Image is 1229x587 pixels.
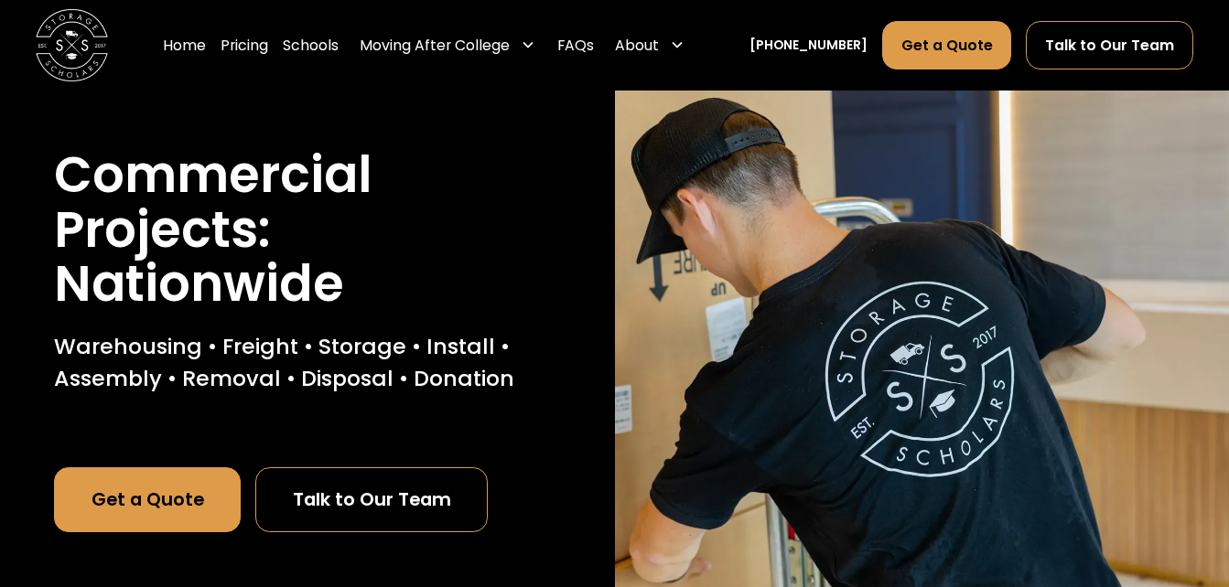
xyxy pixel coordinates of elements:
img: Storage Scholars main logo [36,9,108,81]
div: About [615,35,659,57]
h1: Commercial Projects: Nationwide [54,148,560,312]
div: Moving After College [352,20,542,70]
a: FAQs [557,20,594,70]
a: Talk to Our Team [1026,21,1192,69]
a: home [36,9,108,81]
a: [PHONE_NUMBER] [749,36,868,55]
a: Get a Quote [882,21,1011,69]
a: Pricing [221,20,268,70]
p: Warehousing • Freight • Storage • Install • Assembly • Removal • Disposal • Donation [54,330,560,395]
a: Talk to Our Team [255,467,488,532]
div: Moving After College [360,35,510,57]
a: Home [163,20,206,70]
div: About [608,20,691,70]
a: Schools [283,20,339,70]
a: Get a Quote [54,467,241,532]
